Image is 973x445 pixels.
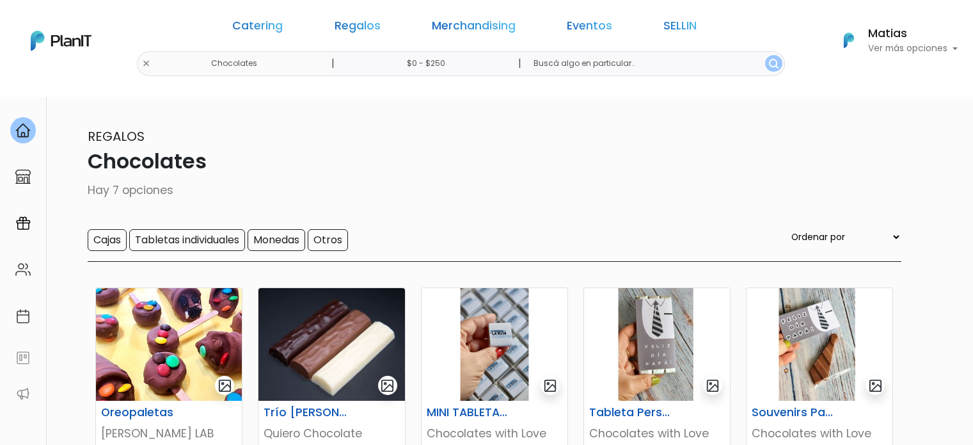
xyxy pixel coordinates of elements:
[31,31,91,51] img: PlanIt Logo
[663,20,697,36] a: SELLIN
[432,20,516,36] a: Merchandising
[518,56,521,71] p: |
[427,425,562,442] p: Chocolates with Love
[72,146,901,177] p: Chocolates
[15,309,31,324] img: calendar-87d922413cdce8b2cf7b7f5f62616a5cf9e4887200fb71536465627b3292af00.svg
[72,127,901,146] p: Regalos
[868,44,958,53] p: Ver más opciones
[15,216,31,231] img: campaigns-02234683943229c281be62815700db0a1741e53638e28bf9629b52c665b00959.svg
[581,406,683,419] h6: Tableta Personalizada Para Papá
[308,229,348,251] input: Otros
[15,350,31,366] img: feedback-78b5a0c8f98aac82b08bfc38622c3050aee476f2c9584af64705fc4e61158814.svg
[15,123,31,138] img: home-e721727adea9d79c4d83392d1f703f7f8bce08238fde08b1acbfd93340b81755.svg
[747,288,892,401] img: thumb_image__copia___copia___copia___copia___copia___copia___copia___copia_-Photoroom__8_.jpg
[15,262,31,277] img: people-662611757002400ad9ed0e3c099ab2801c6687ba6c219adb57efc949bc21e19d.svg
[258,288,404,401] img: thumb_tableta_chocolate_2.JPG
[706,378,720,393] img: gallery-light
[422,288,567,401] img: thumb_Dise%C3%B1o_sin_t%C3%ADtulo__10_.png
[523,51,785,76] input: Buscá algo en particular..
[248,229,305,251] input: Monedas
[835,26,863,54] img: PlanIt Logo
[232,20,283,36] a: Catering
[264,425,399,442] p: Quiero Chocolate
[589,425,725,442] p: Chocolates with Love
[218,378,232,393] img: gallery-light
[752,425,887,442] p: Chocolates with Love
[584,288,730,401] img: thumb_image__copia___copia___copia___copia___copia___copia___copia___copia_-Photoroom__7_.jpg
[335,20,381,36] a: Regalos
[331,56,335,71] p: |
[93,406,194,419] h6: Oreopaletas
[868,378,883,393] img: gallery-light
[419,406,520,419] h6: MINI TABLETAS PERSONALIZADAS
[380,378,395,393] img: gallery-light
[101,425,237,442] p: [PERSON_NAME] LAB
[15,169,31,184] img: marketplace-4ceaa7011d94191e9ded77b95e3339b90024bf715f7c57f8cf31f2d8c509eaba.svg
[256,406,357,419] h6: Trío [PERSON_NAME]
[543,378,558,393] img: gallery-light
[142,60,150,68] img: close-6986928ebcb1d6c9903e3b54e860dbc4d054630f23adef3a32610726dff6a82b.svg
[769,59,779,69] img: search_button-432b6d5273f82d61273b3651a40e1bd1b912527efae98b1b7a1b2c0702e16a8d.svg
[827,24,958,57] button: PlanIt Logo Matias Ver más opciones
[567,20,612,36] a: Eventos
[129,229,245,251] input: Tabletas individuales
[15,386,31,401] img: partners-52edf745621dab592f3b2c58e3bca9d71375a7ef29c3b500c9f145b62cc070d4.svg
[96,288,242,401] img: thumb_paletas.jpg
[88,229,127,251] input: Cajas
[744,406,845,419] h6: Souvenirs Para Papá
[868,28,958,40] h6: Matias
[72,182,901,198] p: Hay 7 opciones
